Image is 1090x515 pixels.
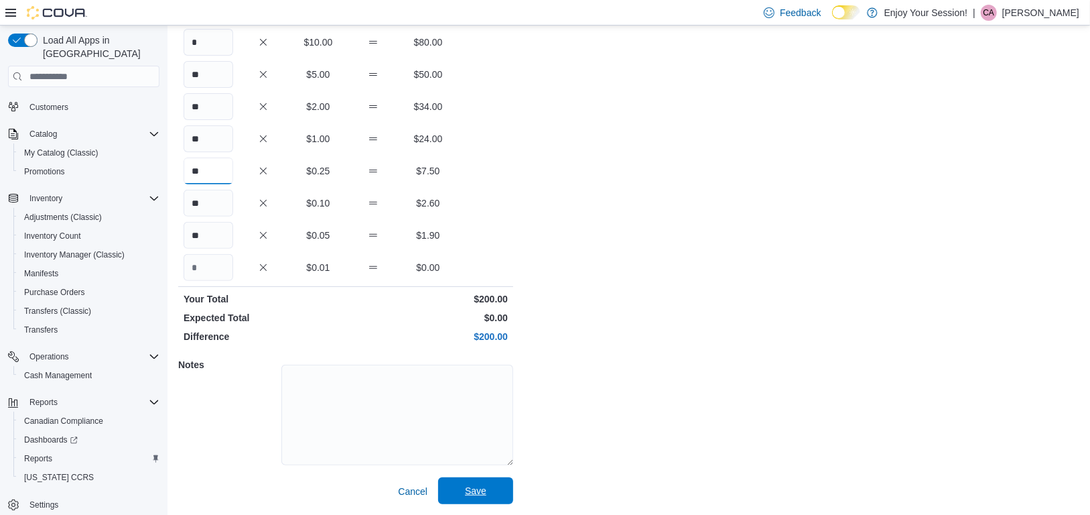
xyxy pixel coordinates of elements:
button: My Catalog (Classic) [13,144,165,162]
p: $5.00 [293,68,343,81]
span: Purchase Orders [19,284,159,300]
a: Settings [24,497,64,513]
span: Cash Management [19,367,159,384]
input: Quantity [184,125,233,152]
span: Dashboards [19,432,159,448]
span: Purchase Orders [24,287,85,298]
p: $1.90 [403,229,453,242]
button: Operations [3,347,165,366]
span: Manifests [19,266,159,282]
span: Feedback [780,6,821,19]
button: Customers [3,97,165,117]
button: Purchase Orders [13,283,165,302]
p: $2.00 [293,100,343,113]
button: Reports [24,394,63,410]
p: $80.00 [403,36,453,49]
button: Inventory [3,189,165,208]
p: $200.00 [348,330,508,343]
span: CA [983,5,995,21]
button: Manifests [13,264,165,283]
button: Adjustments (Classic) [13,208,165,227]
button: Inventory [24,190,68,207]
a: Promotions [19,164,70,180]
a: Canadian Compliance [19,413,109,429]
p: $7.50 [403,164,453,178]
span: Catalog [29,129,57,139]
h5: Notes [178,351,279,378]
span: Adjustments (Classic) [19,209,159,225]
p: [PERSON_NAME] [1002,5,1079,21]
input: Quantity [184,190,233,217]
span: Promotions [24,166,65,177]
span: Operations [29,351,69,362]
span: Adjustments (Classic) [24,212,102,223]
button: Reports [3,393,165,412]
button: Operations [24,349,74,365]
span: Save [465,484,486,498]
button: Inventory Manager (Classic) [13,245,165,264]
p: $0.05 [293,229,343,242]
p: $24.00 [403,132,453,146]
span: Canadian Compliance [24,416,103,426]
a: Reports [19,451,58,467]
span: Customers [29,102,68,113]
p: $0.10 [293,196,343,210]
span: Reports [19,451,159,467]
button: Catalog [3,125,165,144]
span: Operations [24,349,159,365]
a: Manifests [19,266,64,282]
button: Transfers (Classic) [13,302,165,321]
span: Reports [24,394,159,410]
a: Dashboards [13,431,165,449]
span: Transfers [24,325,58,335]
span: Cancel [398,485,427,498]
span: Washington CCRS [19,469,159,485]
span: My Catalog (Classic) [19,145,159,161]
span: Reports [24,453,52,464]
a: My Catalog (Classic) [19,145,104,161]
span: Inventory Manager (Classic) [19,247,159,263]
a: Customers [24,99,74,115]
span: Inventory Manager (Classic) [24,249,125,260]
span: Transfers (Classic) [19,303,159,319]
span: Inventory Count [19,228,159,244]
a: Inventory Count [19,228,86,244]
span: Transfers [19,322,159,338]
span: Load All Apps in [GEOGRAPHIC_DATA] [38,34,159,60]
p: $1.00 [293,132,343,146]
button: Catalog [24,126,62,142]
span: Cash Management [24,370,92,381]
button: Promotions [13,162,165,181]
p: Your Total [184,292,343,306]
p: | [973,5,975,21]
span: Inventory [24,190,159,207]
button: Transfers [13,321,165,339]
span: Dark Mode [832,19,833,20]
span: Transfers (Classic) [24,306,91,317]
input: Quantity [184,158,233,184]
span: Customers [24,99,159,115]
a: Adjustments (Classic) [19,209,107,225]
span: Settings [24,496,159,513]
input: Quantity [184,61,233,88]
button: Canadian Compliance [13,412,165,431]
span: Catalog [24,126,159,142]
input: Quantity [184,222,233,249]
button: Reports [13,449,165,468]
input: Quantity [184,254,233,281]
button: Cash Management [13,366,165,385]
p: $200.00 [348,292,508,306]
p: $50.00 [403,68,453,81]
input: Quantity [184,93,233,120]
span: Inventory [29,193,62,204]
span: My Catalog (Classic) [24,148,98,158]
span: [US_STATE] CCRS [24,472,94,483]
img: Cova [27,6,87,19]
input: Dark Mode [832,5,860,19]
input: Quantity [184,29,233,56]
span: Settings [29,500,58,510]
p: Enjoy Your Session! [884,5,968,21]
a: [US_STATE] CCRS [19,469,99,485]
p: Expected Total [184,311,343,325]
p: Difference [184,330,343,343]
